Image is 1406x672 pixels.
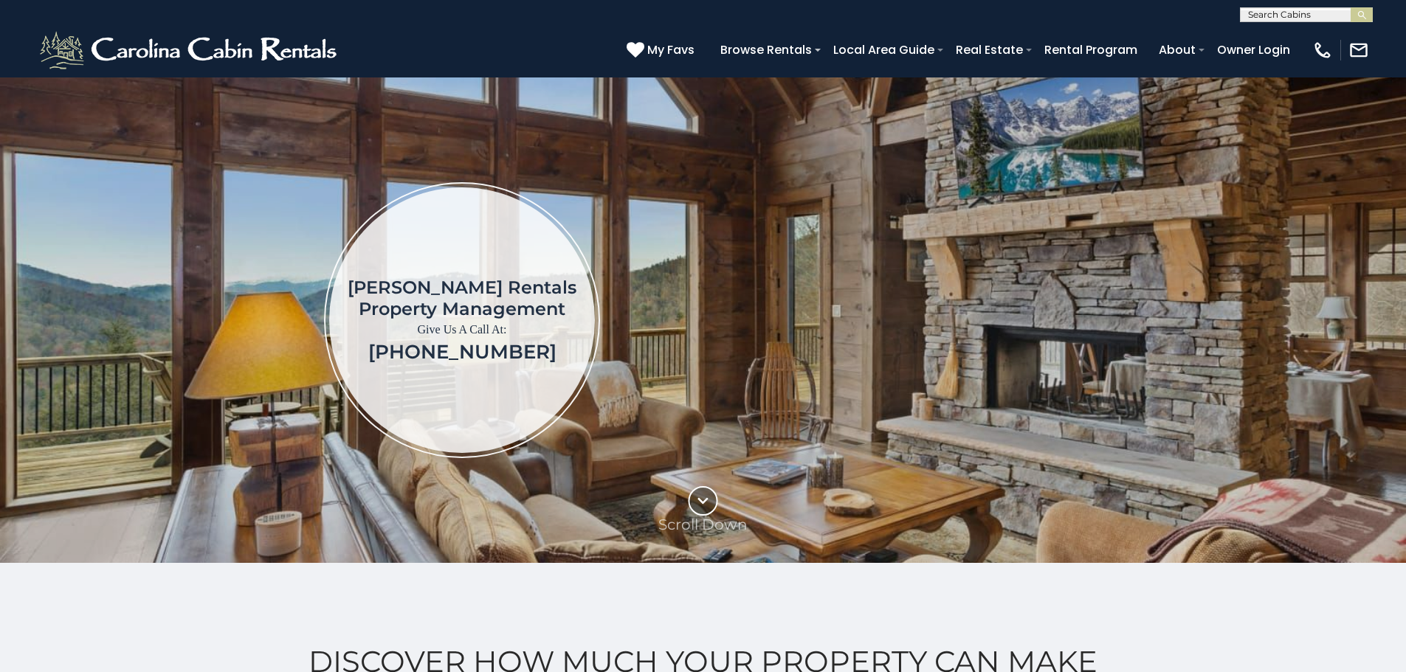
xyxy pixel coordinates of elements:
[647,41,695,59] span: My Favs
[826,37,942,63] a: Local Area Guide
[348,319,576,340] p: Give Us A Call At:
[1312,40,1333,60] img: phone-regular-white.png
[37,28,343,72] img: White-1-2.png
[948,37,1030,63] a: Real Estate
[627,41,698,60] a: My Favs
[838,121,1320,519] iframe: New Contact Form
[348,277,576,319] h1: [PERSON_NAME] Rentals Property Management
[368,340,556,364] a: [PHONE_NUMBER]
[1210,37,1298,63] a: Owner Login
[1348,40,1369,60] img: mail-regular-white.png
[713,37,819,63] a: Browse Rentals
[1151,37,1203,63] a: About
[658,516,748,533] p: Scroll Down
[1037,37,1145,63] a: Rental Program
